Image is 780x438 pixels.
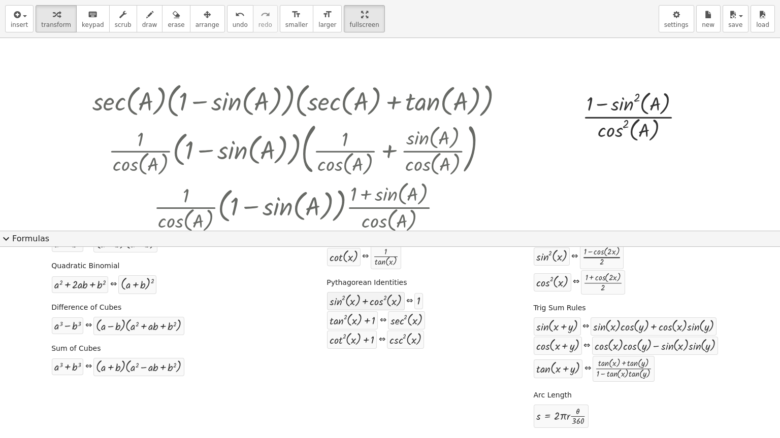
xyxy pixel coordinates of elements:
span: insert [11,21,28,28]
div: ⇔ [85,361,92,373]
div: ⇔ [362,251,369,263]
i: redo [261,9,270,21]
div: ⇔ [583,340,590,352]
div: ⇔ [379,334,385,346]
span: larger [318,21,336,28]
div: ⇔ [85,238,91,249]
label: Difference of Cubes [51,303,121,313]
button: erase [162,5,190,32]
div: ⇔ [406,296,413,307]
span: save [728,21,742,28]
button: arrange [190,5,225,32]
div: ⇔ [573,276,579,288]
span: keypad [82,21,104,28]
button: settings [659,5,694,32]
button: format_sizelarger [313,5,342,32]
span: redo [258,21,272,28]
button: load [751,5,775,32]
div: ⇔ [584,363,591,375]
i: undo [235,9,245,21]
button: redoredo [253,5,278,32]
button: undoundo [227,5,253,32]
button: keyboardkeypad [76,5,110,32]
button: scrub [109,5,137,32]
button: draw [137,5,163,32]
span: load [756,21,769,28]
span: erase [168,21,184,28]
label: Quadratic Binomial [51,261,119,271]
div: ⇔ [85,320,92,332]
span: smaller [285,21,308,28]
button: save [723,5,749,32]
label: Trig Sum Rules [533,303,586,313]
span: scrub [115,21,132,28]
span: new [702,21,714,28]
i: format_size [322,9,332,21]
i: format_size [291,9,301,21]
div: ⇔ [582,321,589,333]
div: ⇔ [110,279,117,290]
label: Sum of Cubes [51,344,101,354]
button: format_sizesmaller [280,5,313,32]
div: ⇔ [380,315,386,326]
span: fullscreen [349,21,379,28]
button: insert [5,5,34,32]
button: fullscreen [344,5,384,32]
span: transform [41,21,71,28]
i: keyboard [88,9,97,21]
span: draw [142,21,157,28]
div: ⇔ [571,251,578,263]
label: Pythagorean Identities [327,278,407,288]
span: arrange [196,21,219,28]
span: settings [664,21,689,28]
button: new [696,5,721,32]
button: transform [36,5,77,32]
label: Arc Length [533,390,571,400]
span: undo [233,21,248,28]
